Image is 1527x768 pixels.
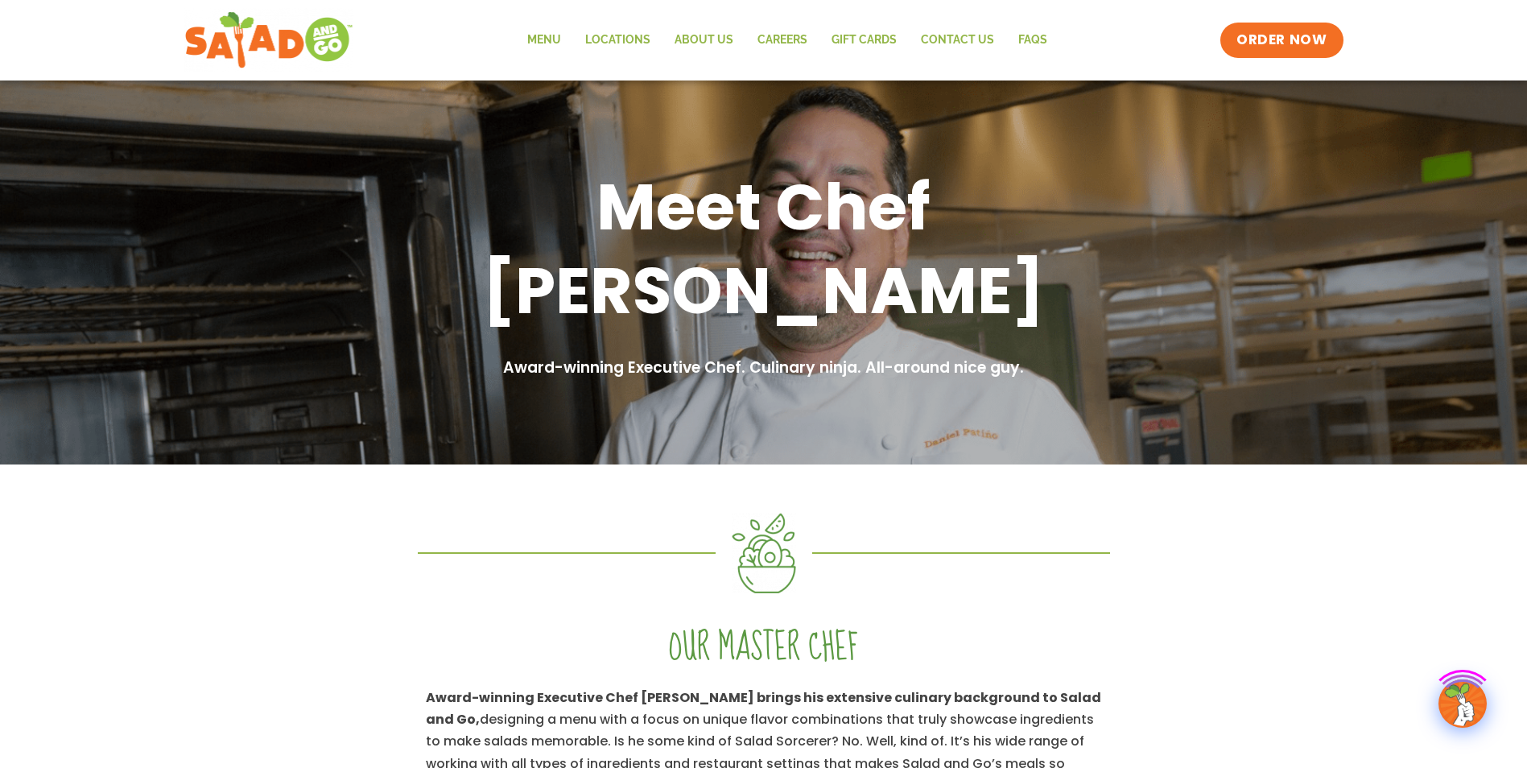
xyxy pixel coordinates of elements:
strong: Award-winning Executive Chef [PERSON_NAME] brings his extensive culinary background to Salad and Go, [426,688,1101,729]
a: Careers [745,22,819,59]
a: Locations [573,22,662,59]
a: Menu [515,22,573,59]
a: About Us [662,22,745,59]
a: Contact Us [909,22,1006,59]
span: ORDER NOW [1236,31,1327,50]
img: new-SAG-logo-768×292 [184,8,354,72]
h1: Meet Chef [PERSON_NAME] [345,165,1182,332]
nav: Menu [515,22,1059,59]
h2: Award-winning Executive Chef. Culinary ninja. All-around nice guy. [345,357,1182,380]
a: FAQs [1006,22,1059,59]
img: Asset 4@2x [732,513,796,593]
a: GIFT CARDS [819,22,909,59]
h2: Our master chef [426,626,1102,671]
a: ORDER NOW [1220,23,1343,58]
